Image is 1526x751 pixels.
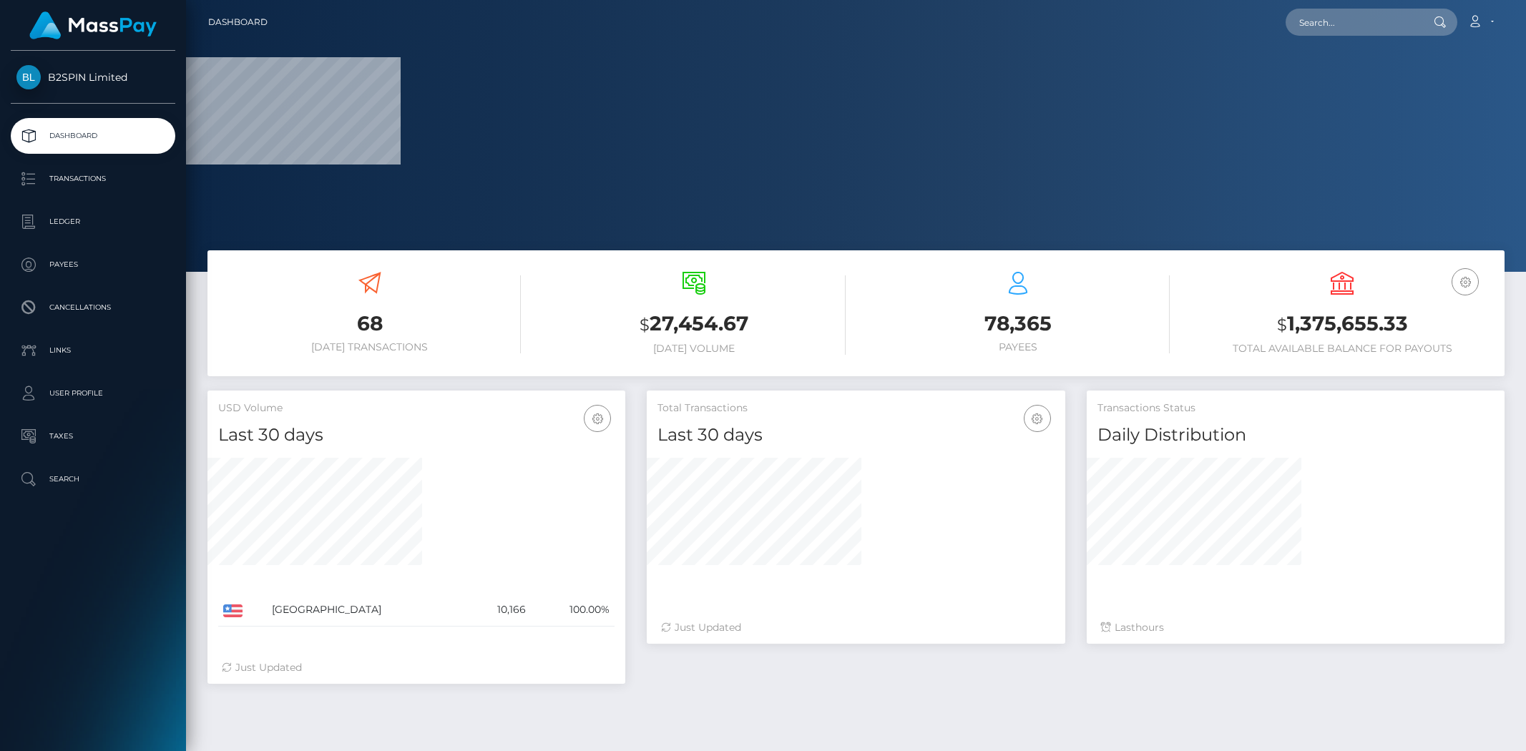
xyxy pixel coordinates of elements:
[11,461,175,497] a: Search
[16,211,170,232] p: Ledger
[267,594,466,627] td: [GEOGRAPHIC_DATA]
[11,247,175,283] a: Payees
[1191,310,1494,339] h3: 1,375,655.33
[1277,315,1287,335] small: $
[16,125,170,147] p: Dashboard
[222,660,611,675] div: Just Updated
[11,290,175,325] a: Cancellations
[11,118,175,154] a: Dashboard
[1286,9,1420,36] input: Search...
[542,343,845,355] h6: [DATE] Volume
[542,310,845,339] h3: 27,454.67
[223,604,243,617] img: US.png
[1191,343,1494,355] h6: Total Available Balance for Payouts
[208,7,268,37] a: Dashboard
[11,204,175,240] a: Ledger
[11,375,175,411] a: User Profile
[867,341,1170,353] h6: Payees
[11,418,175,454] a: Taxes
[1101,620,1490,635] div: Last hours
[1097,401,1494,416] h5: Transactions Status
[867,310,1170,338] h3: 78,365
[218,341,521,353] h6: [DATE] Transactions
[16,297,170,318] p: Cancellations
[661,620,1050,635] div: Just Updated
[16,383,170,404] p: User Profile
[16,340,170,361] p: Links
[16,254,170,275] p: Payees
[640,315,650,335] small: $
[218,401,615,416] h5: USD Volume
[466,594,531,627] td: 10,166
[218,423,615,448] h4: Last 30 days
[11,71,175,84] span: B2SPIN Limited
[657,423,1054,448] h4: Last 30 days
[1097,423,1494,448] h4: Daily Distribution
[657,401,1054,416] h5: Total Transactions
[11,161,175,197] a: Transactions
[16,468,170,490] p: Search
[16,65,41,89] img: B2SPIN Limited
[531,594,615,627] td: 100.00%
[16,426,170,447] p: Taxes
[16,168,170,190] p: Transactions
[11,333,175,368] a: Links
[218,310,521,338] h3: 68
[29,11,157,39] img: MassPay Logo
